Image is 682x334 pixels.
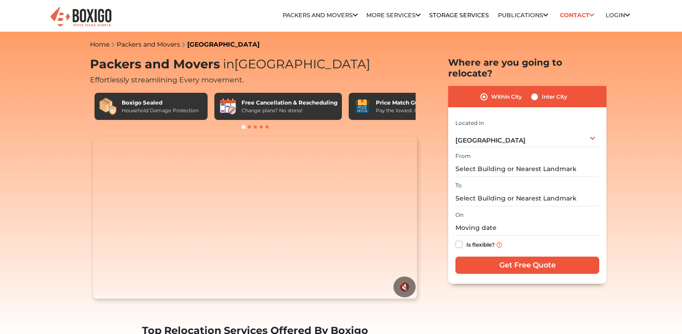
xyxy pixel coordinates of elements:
[223,57,234,72] span: in
[557,8,597,22] a: Contact
[187,40,260,48] a: [GEOGRAPHIC_DATA]
[122,107,199,115] div: Household Damage Protection
[220,57,370,72] span: [GEOGRAPHIC_DATA]
[242,107,337,115] div: Change plans? No stress!
[93,137,417,299] video: Your browser does not support the video tag.
[117,40,180,48] a: Packers and Movers
[455,181,462,190] label: To
[393,277,416,297] button: 🔇
[448,57,606,79] h2: Where are you going to relocate?
[376,107,445,115] div: Pay the lowest. Guaranteed!
[90,40,109,48] a: Home
[353,97,371,115] img: Price Match Guarantee
[455,136,526,144] span: [GEOGRAPHIC_DATA]
[99,97,117,115] img: Boxigo Sealed
[455,161,599,177] input: Select Building or Nearest Landmark
[90,57,420,72] h1: Packers and Movers
[455,211,464,219] label: On
[491,91,522,102] label: Within City
[366,12,421,19] a: More services
[49,6,113,28] img: Boxigo
[90,76,244,84] span: Effortlessly streamlining Every movement.
[497,242,502,248] img: info
[429,12,489,19] a: Storage Services
[283,12,358,19] a: Packers and Movers
[242,99,337,107] div: Free Cancellation & Rescheduling
[455,220,599,236] input: Moving date
[498,12,548,19] a: Publications
[455,119,484,127] label: Located in
[455,152,471,160] label: From
[606,12,630,19] a: Login
[376,99,445,107] div: Price Match Guarantee
[122,99,199,107] div: Boxigo Sealed
[455,191,599,206] input: Select Building or Nearest Landmark
[542,91,567,102] label: Inter City
[455,257,599,274] input: Get Free Quote
[466,239,495,248] label: Is flexible?
[219,97,237,115] img: Free Cancellation & Rescheduling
